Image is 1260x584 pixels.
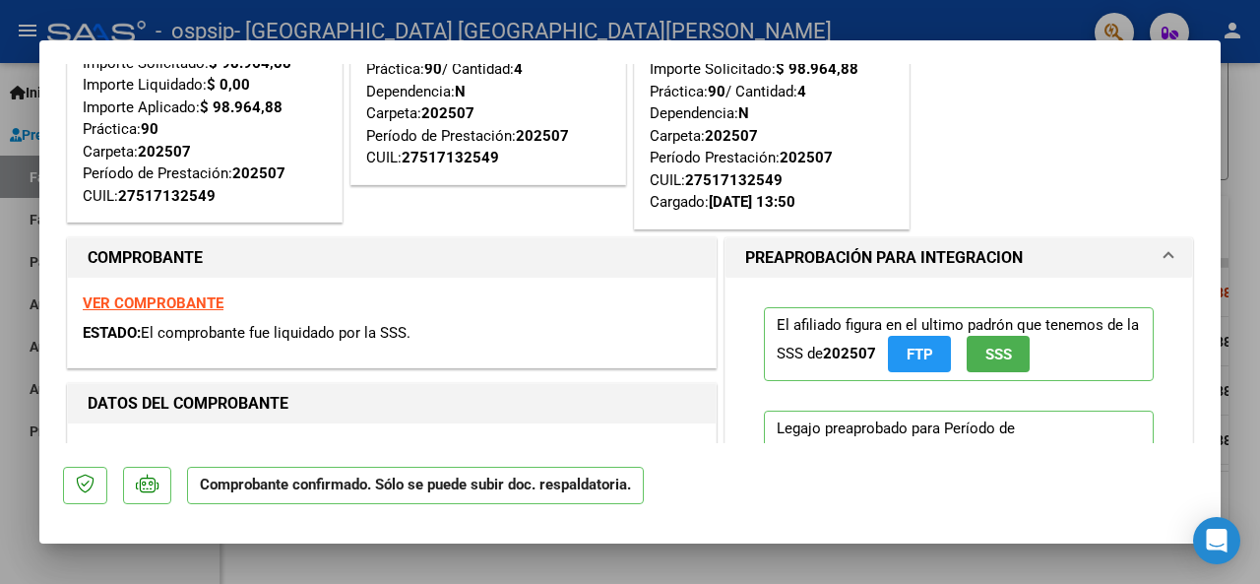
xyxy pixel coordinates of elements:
[738,104,749,122] strong: N
[776,60,858,78] strong: $ 98.964,88
[650,14,894,214] div: Tipo de Archivo: Importe Solicitado: Práctica: / Cantidad: Dependencia: Carpeta: Período Prestaci...
[232,164,285,182] strong: 202507
[118,185,216,208] div: 27517132549
[967,336,1030,372] button: SSS
[709,193,795,211] strong: [DATE] 13:50
[516,127,569,145] strong: 202507
[141,120,158,138] strong: 90
[985,346,1012,363] span: SSS
[200,98,283,116] strong: $ 98.964,88
[745,246,1023,270] h1: PREAPROBACIÓN PARA INTEGRACION
[685,169,783,192] div: 27517132549
[797,83,806,100] strong: 4
[780,149,833,166] strong: 202507
[823,345,876,362] strong: 202507
[705,127,758,145] strong: 202507
[209,54,291,72] strong: $ 98.964,88
[725,238,1192,278] mat-expansion-panel-header: PREAPROBACIÓN PARA INTEGRACION
[455,83,466,100] strong: N
[207,76,250,94] strong: $ 0,00
[424,60,442,78] strong: 90
[88,394,288,413] strong: DATOS DEL COMPROBANTE
[421,104,474,122] strong: 202507
[402,147,499,169] div: 27517132549
[851,441,905,459] strong: 202507
[88,248,203,267] strong: COMPROBANTE
[888,336,951,372] button: FTP
[83,324,141,342] span: ESTADO:
[1193,517,1240,564] div: Open Intercom Messenger
[83,294,223,312] a: VER COMPROBANTE
[187,467,644,505] p: Comprobante confirmado. Sólo se puede subir doc. respaldatoria.
[141,324,410,342] span: El comprobante fue liquidado por la SSS.
[708,83,725,100] strong: 90
[83,30,327,207] div: Tipo de Archivo: Importe Solicitado: Importe Liquidado: Importe Aplicado: Práctica: Carpeta: Perí...
[366,14,610,169] div: Tipo de Archivo: Importe Solicitado: Práctica: / Cantidad: Dependencia: Carpeta: Período de Prest...
[514,60,523,78] strong: 4
[138,143,191,161] strong: 202507
[907,346,933,363] span: FTP
[764,307,1154,381] p: El afiliado figura en el ultimo padrón que tenemos de la SSS de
